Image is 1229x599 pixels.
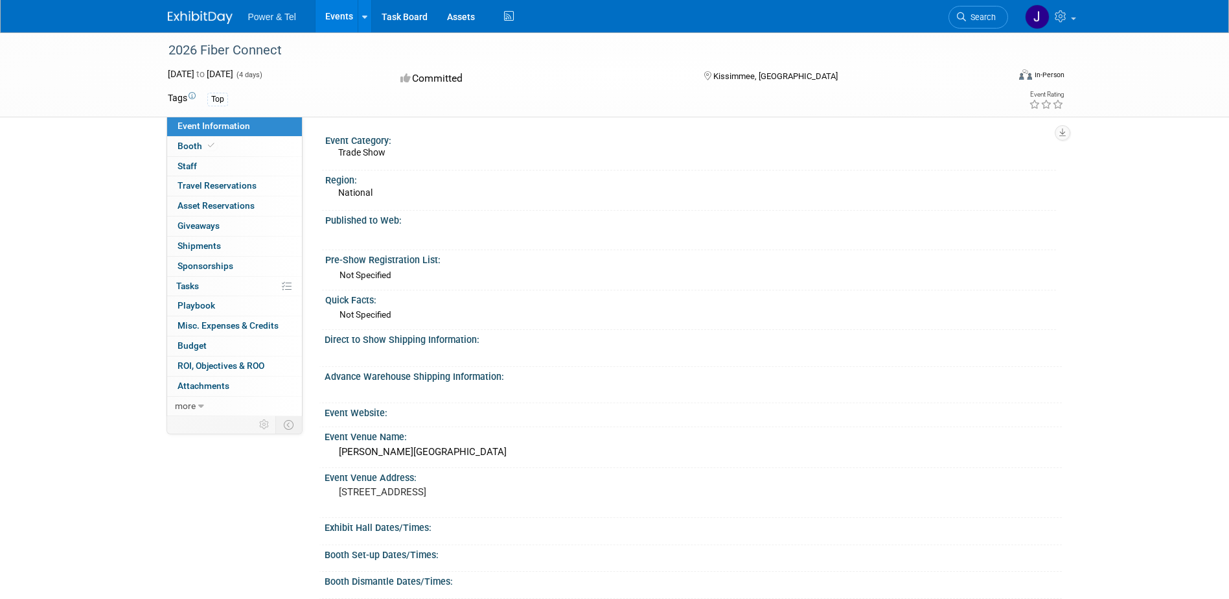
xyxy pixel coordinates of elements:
span: (4 days) [235,71,262,79]
span: National [338,187,373,198]
a: Search [948,6,1008,29]
td: Tags [168,91,196,106]
a: Shipments [167,237,302,256]
span: Trade Show [338,147,385,158]
span: Attachments [178,381,229,391]
span: Tasks [176,281,199,291]
a: Booth [167,137,302,156]
div: Event Category: [325,131,1056,147]
div: Event Venue Address: [325,468,1062,484]
td: Toggle Event Tabs [275,416,302,433]
div: Top [207,93,228,106]
span: Booth [178,141,217,151]
div: Advance Warehouse Shipping Information: [325,367,1062,383]
a: Playbook [167,296,302,316]
a: Misc. Expenses & Credits [167,316,302,336]
div: Booth Dismantle Dates/Times: [325,572,1062,588]
span: Budget [178,340,207,351]
span: more [175,401,196,411]
div: Not Specified [339,309,1051,321]
div: Booth Set-up Dates/Times: [325,545,1062,561]
span: Staff [178,161,197,171]
span: Search [966,12,996,22]
span: Playbook [178,300,215,311]
span: Shipments [178,241,221,251]
div: 2026 Fiber Connect [164,39,989,62]
a: Asset Reservations [167,196,302,216]
span: Event Information [178,121,250,131]
div: Event Website: [325,403,1062,419]
div: Quick Facts: [325,290,1056,307]
a: Budget [167,336,302,356]
div: Event Venue Name: [325,427,1062,443]
a: Tasks [167,277,302,296]
a: Travel Reservations [167,176,302,196]
div: [PERSON_NAME][GEOGRAPHIC_DATA] [334,442,1052,462]
img: JB Fesmire [1025,5,1050,29]
a: ROI, Objectives & ROO [167,357,302,376]
td: Personalize Event Tab Strip [253,416,276,433]
span: Power & Tel [248,12,296,22]
a: Sponsorships [167,257,302,276]
div: In-Person [1034,70,1064,80]
span: ROI, Objectives & ROO [178,360,264,371]
div: Pre-Show Registration List: [325,250,1056,266]
div: Not Specified [339,269,1051,281]
div: Event Rating [1029,91,1064,98]
div: Region: [325,170,1056,187]
i: Booth reservation complete [208,142,214,149]
a: Attachments [167,377,302,396]
div: Event Format [932,67,1065,87]
span: Misc. Expenses & Credits [178,320,279,331]
span: Kissimmee, [GEOGRAPHIC_DATA] [713,71,838,81]
div: Direct to Show Shipping Information: [325,330,1062,346]
img: Format-Inperson.png [1019,69,1032,80]
span: Travel Reservations [178,180,257,191]
span: Asset Reservations [178,200,255,211]
a: Giveaways [167,217,302,236]
span: [DATE] [DATE] [168,69,233,79]
a: Staff [167,157,302,176]
a: more [167,397,302,416]
a: Event Information [167,117,302,136]
div: Committed [396,67,683,90]
div: Exhibit Hall Dates/Times: [325,518,1062,534]
span: Sponsorships [178,261,233,271]
img: ExhibitDay [168,11,233,24]
div: Published to Web: [325,211,1056,227]
span: Giveaways [178,220,220,231]
span: to [194,69,207,79]
pre: [STREET_ADDRESS] [339,486,617,498]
